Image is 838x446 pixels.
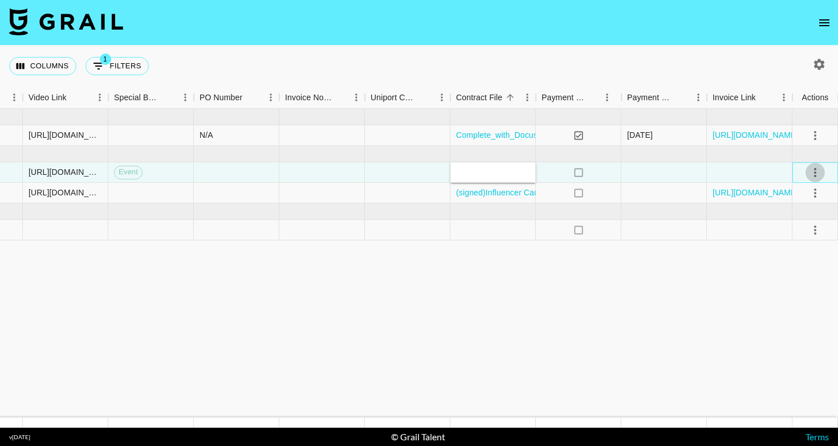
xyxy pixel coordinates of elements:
[690,89,707,106] button: Menu
[536,87,621,109] div: Payment Sent
[262,89,279,106] button: Menu
[707,87,792,109] div: Invoice Link
[792,87,838,109] div: Actions
[115,167,142,178] span: Event
[114,87,161,109] div: Special Booking Type
[756,89,772,105] button: Sort
[279,87,365,109] div: Invoice Notes
[200,129,213,141] div: N/A
[621,87,707,109] div: Payment Sent Date
[365,87,450,109] div: Uniport Contact Email
[161,89,177,105] button: Sort
[586,89,602,105] button: Sort
[29,166,102,178] div: https://www.tiktok.com/@iamsimplymorgan/video/7538941149021605175?is_from_webapp=1&sender_device=...
[599,89,616,106] button: Menu
[627,129,653,141] div: 2025-08-13
[806,183,825,203] button: select merge strategy
[775,89,792,106] button: Menu
[713,129,799,141] a: [URL][DOMAIN_NAME]
[713,187,799,198] a: [URL][DOMAIN_NAME]
[391,431,445,443] div: © Grail Talent
[433,89,450,106] button: Menu
[91,89,108,106] button: Menu
[6,89,23,106] button: Menu
[519,89,536,106] button: Menu
[542,87,586,109] div: Payment Sent
[802,87,829,109] div: Actions
[108,87,194,109] div: Special Booking Type
[456,129,661,141] a: Complete_with_Docusign_Bianca_X_MICHE_Beauty.pdf
[194,87,279,109] div: PO Number
[813,11,836,34] button: open drawer
[29,129,102,141] div: https://www.instagram.com/reel/DMN9x0XP-Uc/?utm_source=ig_web_copy_link&igsh=MzRlODBiNWFlZA==
[100,54,111,65] span: 1
[285,87,332,109] div: Invoice Notes
[23,87,108,109] div: Video Link
[456,87,502,109] div: Contract File
[29,187,102,198] div: https://www.tiktok.com/@iamsimplymorgan/video/7531874343219907854?is_from_webapp=1&sender_device=...
[674,89,690,105] button: Sort
[348,89,365,106] button: Menu
[371,87,417,109] div: Uniport Contact Email
[456,187,788,198] a: (signed)Influencer Campaign (Agency Agreement with ASSOCIATED TALENT LIMITED).pdf
[29,87,67,109] div: Video Link
[9,57,76,75] button: Select columns
[177,89,194,106] button: Menu
[200,87,242,109] div: PO Number
[86,57,149,75] button: Show filters
[9,433,30,441] div: v [DATE]
[627,87,674,109] div: Payment Sent Date
[450,87,536,109] div: Contract File
[806,126,825,145] button: select merge strategy
[806,163,825,182] button: select merge strategy
[332,89,348,105] button: Sort
[417,89,433,105] button: Sort
[9,8,123,35] img: Grail Talent
[806,220,825,240] button: select merge strategy
[713,87,756,109] div: Invoice Link
[502,89,518,105] button: Sort
[806,431,829,442] a: Terms
[67,89,83,105] button: Sort
[242,89,258,105] button: Sort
